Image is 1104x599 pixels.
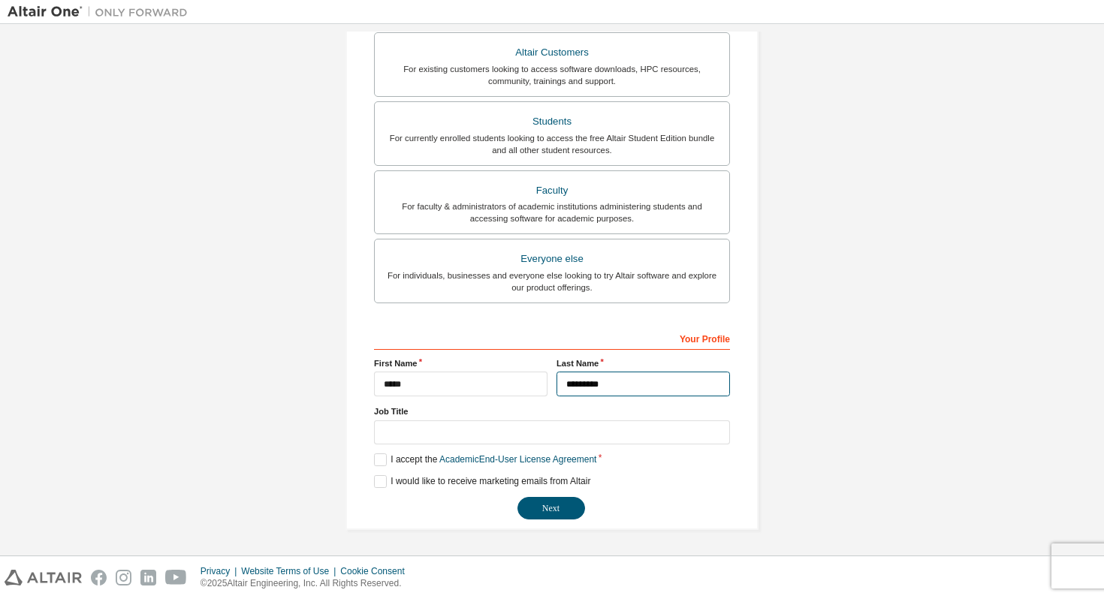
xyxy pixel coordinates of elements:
label: First Name [374,357,547,369]
label: I accept the [374,453,596,466]
div: Privacy [201,565,241,577]
div: Faculty [384,180,720,201]
label: Last Name [557,357,730,369]
div: For currently enrolled students looking to access the free Altair Student Edition bundle and all ... [384,132,720,156]
div: Your Profile [374,326,730,350]
img: youtube.svg [165,570,187,585]
div: For faculty & administrators of academic institutions administering students and accessing softwa... [384,200,720,224]
button: Next [517,497,585,519]
label: I would like to receive marketing emails from Altair [374,475,590,488]
img: altair_logo.svg [5,570,82,585]
img: instagram.svg [116,570,131,585]
a: Academic End-User License Agreement [439,454,596,465]
div: Cookie Consent [340,565,413,577]
img: Altair One [8,5,195,20]
div: Students [384,111,720,132]
div: For individuals, businesses and everyone else looking to try Altair software and explore our prod... [384,269,720,293]
label: Job Title [374,405,730,417]
img: facebook.svg [91,570,107,585]
p: © 2025 Altair Engineering, Inc. All Rights Reserved. [201,577,414,590]
img: linkedin.svg [140,570,156,585]
div: Everyone else [384,248,720,269]
div: For existing customers looking to access software downloads, HPC resources, community, trainings ... [384,63,720,87]
div: Altair Customers [384,42,720,63]
div: Website Terms of Use [241,565,340,577]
